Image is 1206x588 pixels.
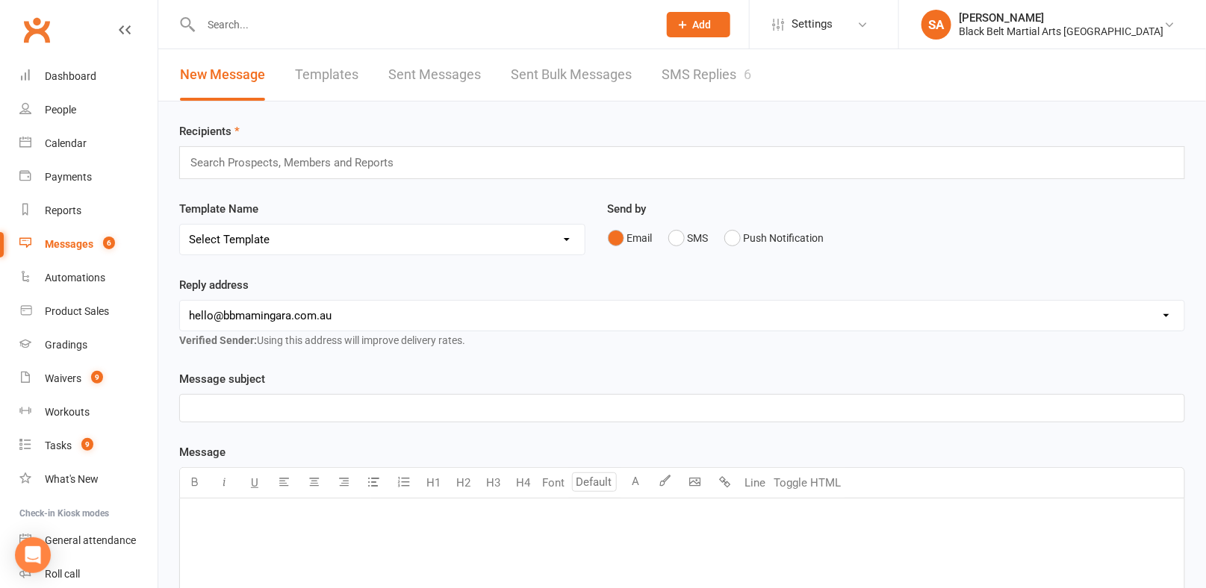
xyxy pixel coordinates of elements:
[744,66,751,82] div: 6
[15,537,51,573] div: Open Intercom Messenger
[621,468,650,498] button: A
[179,276,249,294] label: Reply address
[19,160,158,194] a: Payments
[792,7,833,41] span: Settings
[91,371,103,384] span: 9
[19,362,158,395] a: Waivers 9
[608,200,647,218] label: Send by
[724,224,824,252] button: Push Notification
[538,468,568,498] button: Font
[179,200,258,218] label: Template Name
[189,153,408,172] input: Search Prospects, Members and Reports
[770,468,845,498] button: Toggle HTML
[19,395,158,429] a: Workouts
[19,463,158,496] a: What's New
[479,468,509,498] button: H3
[45,305,109,317] div: Product Sales
[45,473,99,485] div: What's New
[103,237,115,249] span: 6
[179,334,257,346] strong: Verified Sender:
[668,224,709,252] button: SMS
[45,272,105,284] div: Automations
[45,70,96,82] div: Dashboard
[572,472,617,492] input: Default
[179,334,465,346] span: Using this address will improve delivery rates.
[18,11,55,49] a: Clubworx
[419,468,449,498] button: H1
[45,534,136,546] div: General attendance
[180,49,265,101] a: New Message
[740,468,770,498] button: Line
[179,370,265,388] label: Message subject
[19,295,158,328] a: Product Sales
[19,261,158,295] a: Automations
[45,204,81,216] div: Reports
[509,468,538,498] button: H4
[449,468,479,498] button: H2
[295,49,358,101] a: Templates
[19,429,158,463] a: Tasks 9
[19,228,158,261] a: Messages 6
[251,476,258,490] span: U
[662,49,751,101] a: SMS Replies6
[388,49,481,101] a: Sent Messages
[19,524,158,557] a: General attendance kiosk mode
[45,440,72,451] div: Tasks
[19,60,158,93] a: Dashboard
[179,443,226,461] label: Message
[81,438,93,451] span: 9
[511,49,632,101] a: Sent Bulk Messages
[959,25,1164,38] div: Black Belt Martial Arts [GEOGRAPHIC_DATA]
[693,19,712,31] span: Add
[45,339,87,351] div: Gradings
[45,104,76,116] div: People
[921,10,951,40] div: SA
[19,328,158,362] a: Gradings
[19,127,158,160] a: Calendar
[45,372,81,384] div: Waivers
[240,468,270,498] button: U
[45,171,92,183] div: Payments
[45,137,87,149] div: Calendar
[608,224,653,252] button: Email
[45,238,93,250] div: Messages
[196,14,647,35] input: Search...
[19,93,158,127] a: People
[959,11,1164,25] div: [PERSON_NAME]
[45,568,80,580] div: Roll call
[179,122,240,140] label: Recipients
[19,194,158,228] a: Reports
[45,406,90,418] div: Workouts
[667,12,730,37] button: Add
